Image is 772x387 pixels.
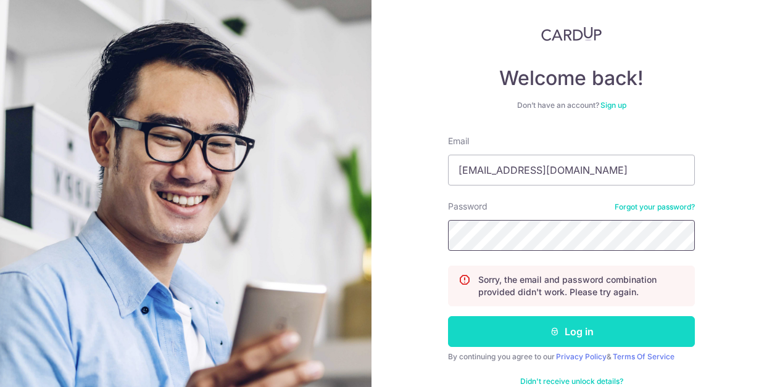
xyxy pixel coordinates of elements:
[556,352,607,361] a: Privacy Policy
[520,377,623,386] a: Didn't receive unlock details?
[448,135,469,147] label: Email
[448,66,695,91] h4: Welcome back!
[448,100,695,110] div: Don’t have an account?
[448,352,695,362] div: By continuing you agree to our &
[448,200,488,213] label: Password
[613,352,674,361] a: Terms Of Service
[478,274,684,298] p: Sorry, the email and password combination provided didn't work. Please try again.
[448,155,695,185] input: Enter your Email
[448,316,695,347] button: Log in
[541,26,602,41] img: CardUp Logo
[615,202,695,212] a: Forgot your password?
[600,100,626,110] a: Sign up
